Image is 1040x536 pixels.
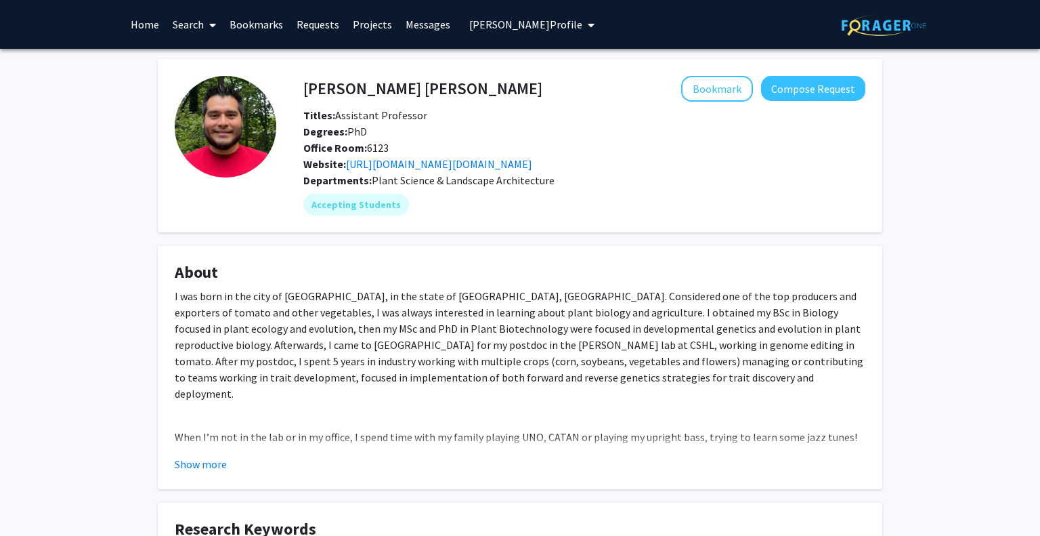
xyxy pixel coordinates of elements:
a: Search [166,1,223,48]
button: Compose Request to Daniel Rodriguez Leal [761,76,865,101]
span: Plant Science & Landscape Architecture [372,173,555,187]
span: Assistant Professor [303,108,427,122]
a: Requests [290,1,346,48]
h4: [PERSON_NAME] [PERSON_NAME] [303,76,542,101]
span: [PERSON_NAME] Profile [469,18,582,31]
p: I was born in the city of [GEOGRAPHIC_DATA], in the state of [GEOGRAPHIC_DATA], [GEOGRAPHIC_DATA]... [175,288,865,402]
b: Website: [303,157,346,171]
button: Add Daniel Rodriguez Leal to Bookmarks [681,76,753,102]
a: Messages [399,1,457,48]
p: When I’m not in the lab or in my office, I spend time with my family playing UNO, CATAN or playin... [175,429,865,445]
a: Home [124,1,166,48]
b: Departments: [303,173,372,187]
b: Titles: [303,108,335,122]
a: Opens in a new tab [346,157,532,171]
img: ForagerOne Logo [842,15,926,36]
mat-chip: Accepting Students [303,194,409,215]
a: Projects [346,1,399,48]
img: Profile Picture [175,76,276,178]
a: Bookmarks [223,1,290,48]
b: Office Room: [303,141,367,154]
span: 6123 [303,141,389,154]
span: PhD [303,125,367,138]
b: Degrees: [303,125,347,138]
h4: About [175,263,865,283]
button: Show more [175,456,227,472]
